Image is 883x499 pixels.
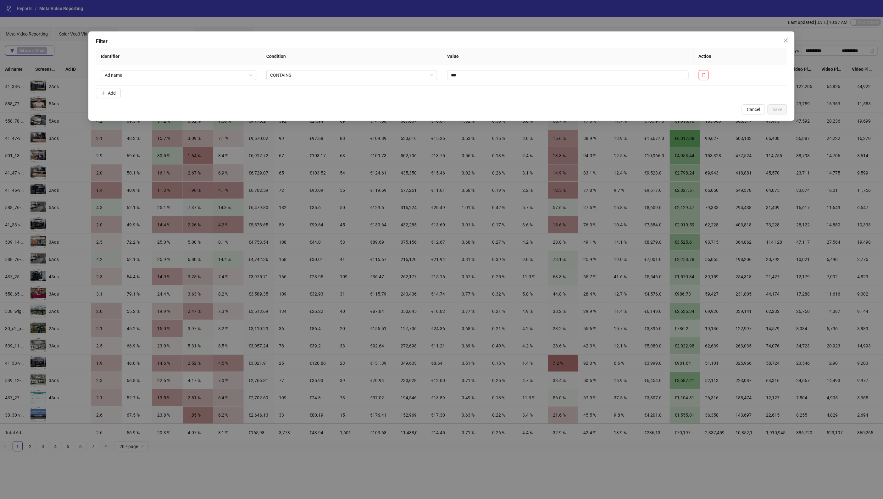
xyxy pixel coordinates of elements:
th: Identifier [96,48,261,65]
button: Add [96,88,121,98]
th: Condition [261,48,442,65]
span: Cancel [747,107,760,112]
div: Filter [96,38,787,45]
th: Value [442,48,693,65]
button: Cancel [742,104,765,114]
span: Ad name [105,70,253,80]
span: Add [108,91,116,96]
span: close [783,38,788,43]
th: Action [693,48,787,65]
span: CONTAINS [270,70,433,80]
span: delete [701,73,706,77]
button: Close [781,35,791,45]
span: plus [101,91,105,95]
button: Save [768,104,787,114]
